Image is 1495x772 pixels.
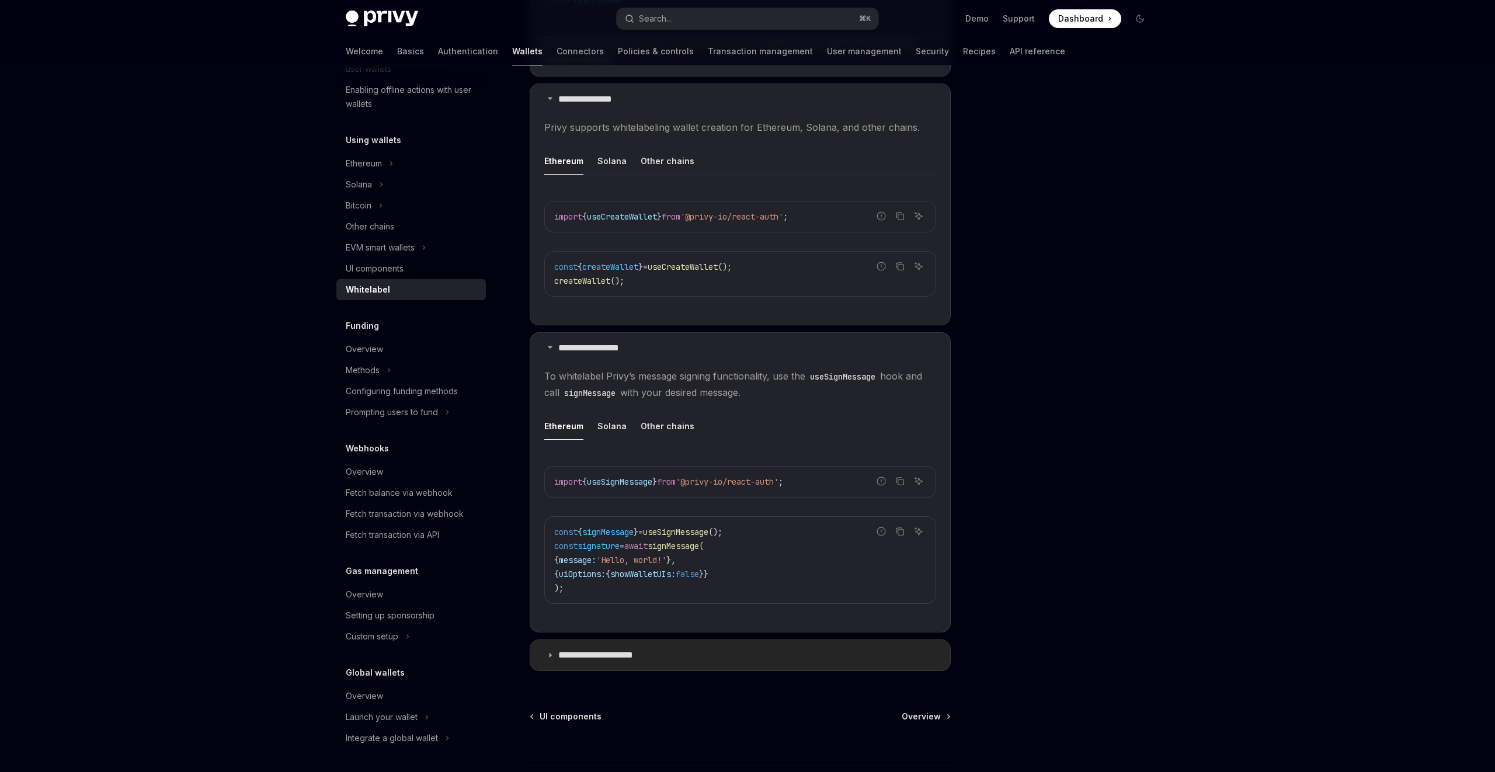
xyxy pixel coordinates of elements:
a: API reference [1010,37,1065,65]
h5: Gas management [346,564,418,578]
span: (); [718,262,732,272]
span: useSignMessage [587,477,652,487]
button: EVM smart wallets [336,237,432,258]
span: { [606,569,610,579]
span: Privy supports whitelabeling wallet creation for Ethereum, Solana, and other chains. [544,119,936,135]
a: Connectors [557,37,604,65]
span: useSignMessage [643,527,708,537]
button: Ask AI [911,474,926,489]
button: Ask AI [911,524,926,539]
button: Launch your wallet [336,707,435,728]
span: { [554,569,559,579]
span: 'Hello, world!' [596,555,666,565]
div: Setting up sponsorship [346,608,434,623]
span: { [582,211,587,222]
button: Ethereum [544,147,583,175]
a: Overview [336,584,486,605]
a: Authentication [438,37,498,65]
div: Overview [346,689,383,703]
a: Enabling offline actions with user wallets [336,79,486,114]
span: uiOptions: [559,569,606,579]
div: Overview [346,342,383,356]
a: UI components [336,258,486,279]
div: Solana [346,178,372,192]
span: '@privy-io/react-auth' [680,211,783,222]
div: Bitcoin [346,199,371,213]
span: showWalletUIs: [610,569,676,579]
a: Support [1003,13,1035,25]
button: Toggle dark mode [1131,9,1149,28]
button: Integrate a global wallet [336,728,456,749]
span: = [643,262,648,272]
div: Other chains [346,220,394,234]
span: await [624,541,648,551]
div: Methods [346,363,380,377]
button: Copy the contents from the code block [892,524,908,539]
div: Launch your wallet [346,710,418,724]
button: Solana [597,412,627,440]
span: import [554,477,582,487]
a: Security [916,37,949,65]
div: Search... [639,12,672,26]
div: UI components [346,262,404,276]
span: useCreateWallet [587,211,657,222]
span: = [620,541,624,551]
span: signMessage [582,527,634,537]
button: Copy the contents from the code block [892,208,908,224]
span: from [662,211,680,222]
span: ( [699,541,704,551]
span: To whitelabel Privy’s message signing functionality, use the hook and call with your desired mess... [544,368,936,401]
a: Configuring funding methods [336,381,486,402]
a: Fetch balance via webhook [336,482,486,503]
span: useCreateWallet [648,262,718,272]
span: UI components [540,711,602,722]
button: Ethereum [336,153,399,174]
button: Report incorrect code [874,259,889,274]
a: Wallets [512,37,543,65]
span: const [554,262,578,272]
a: Overview [336,461,486,482]
span: const [554,527,578,537]
span: Overview [902,711,941,722]
span: }} [699,569,708,579]
button: Ask AI [911,259,926,274]
span: }, [666,555,676,565]
img: dark logo [346,11,418,27]
span: { [554,555,559,565]
span: from [657,477,676,487]
a: Demo [965,13,989,25]
a: Policies & controls [618,37,694,65]
h5: Webhooks [346,441,389,455]
button: Ethereum [544,412,583,440]
button: Other chains [641,412,694,440]
a: Other chains [336,216,486,237]
a: UI components [531,711,602,722]
div: Ethereum [346,157,382,171]
h5: Funding [346,319,379,333]
div: Custom setup [346,630,398,644]
span: { [582,477,587,487]
h5: Using wallets [346,133,401,147]
a: Transaction management [708,37,813,65]
div: EVM smart wallets [346,241,415,255]
button: Prompting users to fund [336,402,456,423]
button: Report incorrect code [874,524,889,539]
a: Fetch transaction via API [336,524,486,545]
span: ; [778,477,783,487]
span: } [638,262,643,272]
span: ); [554,583,564,593]
span: '@privy-io/react-auth' [676,477,778,487]
button: Copy the contents from the code block [892,259,908,274]
div: Whitelabel [346,283,390,297]
button: Bitcoin [336,195,389,216]
button: Methods [336,360,397,381]
span: const [554,541,578,551]
span: { [578,527,582,537]
a: Overview [336,686,486,707]
button: Solana [597,147,627,175]
div: Overview [346,587,383,601]
div: Fetch transaction via webhook [346,507,464,521]
button: Solana [336,174,390,195]
div: Fetch balance via webhook [346,486,453,500]
button: Search...⌘K [617,8,878,29]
